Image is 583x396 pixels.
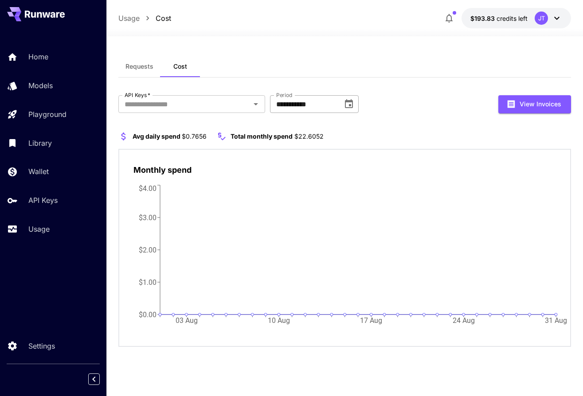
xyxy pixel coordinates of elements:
a: Usage [118,13,140,23]
span: $193.83 [470,15,497,22]
button: View Invoices [498,95,571,113]
span: $0.7656 [182,132,207,140]
div: JT [535,12,548,25]
a: View Invoices [498,99,571,108]
p: Usage [28,224,50,234]
span: $22.6052 [294,132,324,140]
tspan: 24 Aug [453,316,475,325]
tspan: $0.00 [139,310,157,318]
button: $193.82781JT [462,8,571,28]
p: Monthly spend [133,164,192,176]
tspan: $3.00 [139,213,157,221]
span: Requests [125,62,153,70]
div: Collapse sidebar [95,371,106,387]
p: Settings [28,341,55,351]
nav: breadcrumb [118,13,171,23]
p: Library [28,138,52,148]
tspan: 10 Aug [268,316,290,325]
p: Models [28,80,53,91]
button: Open [250,98,262,110]
tspan: $2.00 [139,245,157,254]
p: API Keys [28,195,58,206]
a: Cost [156,13,171,23]
tspan: 17 Aug [360,316,382,325]
tspan: $1.00 [139,278,157,286]
label: Period [276,91,293,99]
tspan: 03 Aug [175,316,197,325]
span: credits left [497,15,528,22]
p: Playground [28,109,67,120]
span: Cost [173,62,187,70]
tspan: 31 Aug [545,316,567,325]
button: Choose date, selected date is Aug 31, 2025 [340,95,358,113]
p: Wallet [28,166,49,177]
tspan: $4.00 [139,184,157,192]
span: Avg daily spend [133,132,180,140]
div: $193.82781 [470,14,528,23]
button: Collapse sidebar [88,373,100,385]
label: API Keys [125,91,150,99]
p: Home [28,51,48,62]
span: Total monthly spend [231,132,293,140]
